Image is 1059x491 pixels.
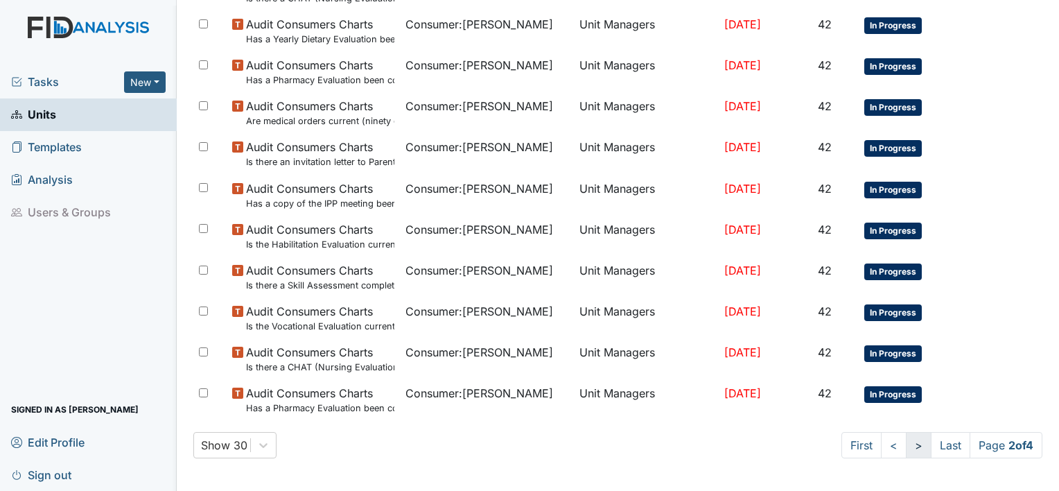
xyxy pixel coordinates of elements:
[818,345,832,359] span: 42
[906,432,931,458] a: >
[574,51,719,92] td: Unit Managers
[1008,438,1033,452] strong: 2 of 4
[574,175,719,216] td: Unit Managers
[405,344,553,361] span: Consumer : [PERSON_NAME]
[818,17,832,31] span: 42
[405,180,553,197] span: Consumer : [PERSON_NAME]
[574,92,719,133] td: Unit Managers
[724,99,761,113] span: [DATE]
[246,385,394,415] span: Audit Consumers Charts Has a Pharmacy Evaluation been completed quarterly?
[246,197,394,210] small: Has a copy of the IPP meeting been sent to the Parent/Guardian [DATE] of the meeting?
[405,139,553,155] span: Consumer : [PERSON_NAME]
[124,71,166,93] button: New
[574,379,719,420] td: Unit Managers
[864,58,922,75] span: In Progress
[11,169,73,191] span: Analysis
[864,182,922,198] span: In Progress
[246,320,394,333] small: Is the Vocational Evaluation current (yearly)?
[864,345,922,362] span: In Progress
[246,344,394,374] span: Audit Consumers Charts Is there a CHAT (Nursing Evaluation) no more than a year old?
[818,182,832,196] span: 42
[11,399,139,420] span: Signed in as [PERSON_NAME]
[405,385,553,402] span: Consumer : [PERSON_NAME]
[11,74,124,90] a: Tasks
[11,104,56,126] span: Units
[724,58,761,72] span: [DATE]
[405,16,553,33] span: Consumer : [PERSON_NAME]
[724,182,761,196] span: [DATE]
[574,133,719,174] td: Unit Managers
[246,57,394,87] span: Audit Consumers Charts Has a Pharmacy Evaluation been completed quarterly?
[841,432,1042,458] nav: task-pagination
[11,137,82,158] span: Templates
[818,386,832,400] span: 42
[574,10,719,51] td: Unit Managers
[881,432,907,458] a: <
[864,304,922,321] span: In Progress
[864,140,922,157] span: In Progress
[724,140,761,154] span: [DATE]
[724,304,761,318] span: [DATE]
[405,98,553,114] span: Consumer : [PERSON_NAME]
[724,386,761,400] span: [DATE]
[405,221,553,238] span: Consumer : [PERSON_NAME]
[970,432,1042,458] span: Page
[864,223,922,239] span: In Progress
[405,303,553,320] span: Consumer : [PERSON_NAME]
[574,298,719,338] td: Unit Managers
[724,264,761,277] span: [DATE]
[246,221,394,251] span: Audit Consumers Charts Is the Habilitation Evaluation current (no more than one year old)?
[201,437,247,454] div: Show 30
[574,338,719,379] td: Unit Managers
[405,57,553,74] span: Consumer : [PERSON_NAME]
[246,361,394,374] small: Is there a CHAT (Nursing Evaluation) no more than a year old?
[818,99,832,113] span: 42
[574,216,719,257] td: Unit Managers
[246,74,394,87] small: Has a Pharmacy Evaluation been completed quarterly?
[818,58,832,72] span: 42
[11,464,71,485] span: Sign out
[724,17,761,31] span: [DATE]
[818,304,832,318] span: 42
[864,99,922,116] span: In Progress
[11,431,85,453] span: Edit Profile
[246,238,394,251] small: Is the Habilitation Evaluation current (no more than one year old)?
[841,432,882,458] a: First
[246,155,394,169] small: Is there an invitation letter to Parent/Guardian for current years team meetings in T-Logs (Therap)?
[724,345,761,359] span: [DATE]
[724,223,761,236] span: [DATE]
[864,17,922,34] span: In Progress
[246,279,394,292] small: Is there a Skill Assessment completed and updated yearly (no more than one year old)
[246,180,394,210] span: Audit Consumers Charts Has a copy of the IPP meeting been sent to the Parent/Guardian within 30 d...
[864,264,922,280] span: In Progress
[864,386,922,403] span: In Progress
[246,402,394,415] small: Has a Pharmacy Evaluation been completed quarterly?
[574,257,719,298] td: Unit Managers
[818,264,832,277] span: 42
[246,139,394,169] span: Audit Consumers Charts Is there an invitation letter to Parent/Guardian for current years team me...
[931,432,970,458] a: Last
[818,140,832,154] span: 42
[246,303,394,333] span: Audit Consumers Charts Is the Vocational Evaluation current (yearly)?
[405,262,553,279] span: Consumer : [PERSON_NAME]
[246,16,394,46] span: Audit Consumers Charts Has a Yearly Dietary Evaluation been completed?
[246,262,394,292] span: Audit Consumers Charts Is there a Skill Assessment completed and updated yearly (no more than one...
[246,33,394,46] small: Has a Yearly Dietary Evaluation been completed?
[818,223,832,236] span: 42
[246,98,394,128] span: Audit Consumers Charts Are medical orders current (ninety days)?
[246,114,394,128] small: Are medical orders current (ninety days)?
